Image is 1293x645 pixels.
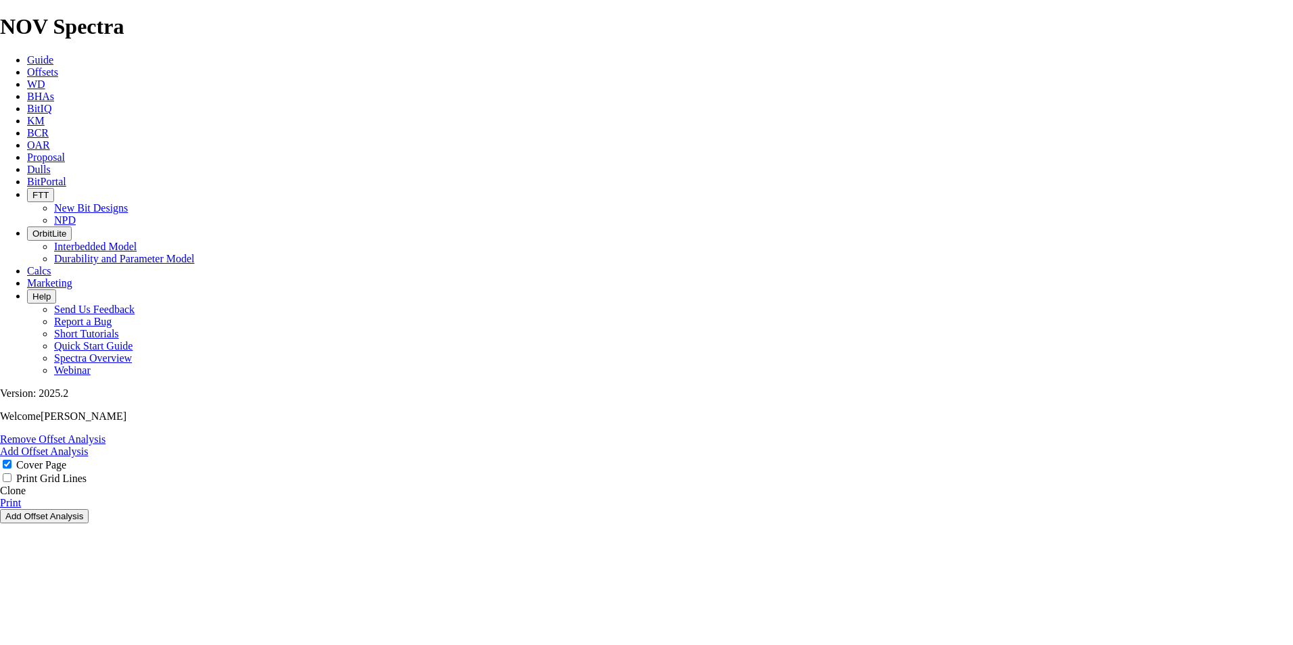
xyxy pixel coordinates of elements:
a: Report a Bug [54,316,112,327]
a: BitIQ [27,103,51,114]
a: Proposal [27,151,65,163]
a: Webinar [54,364,91,376]
a: OAR [27,139,50,151]
a: Send Us Feedback [54,304,135,315]
a: BHAs [27,91,54,102]
label: Print Grid Lines [16,473,87,484]
a: BitPortal [27,176,66,187]
a: Short Tutorials [54,328,119,339]
span: FTT [32,190,49,200]
a: Guide [27,54,53,66]
a: New Bit Designs [54,202,128,214]
label: Cover Page [16,459,66,471]
a: Calcs [27,265,51,277]
a: BCR [27,127,49,139]
a: Dulls [27,164,51,175]
a: KM [27,115,45,126]
a: Spectra Overview [54,352,132,364]
a: Durability and Parameter Model [54,253,195,264]
span: OrbitLite [32,229,66,239]
a: Interbedded Model [54,241,137,252]
a: NPD [54,214,76,226]
a: Marketing [27,277,72,289]
span: Help [32,291,51,302]
button: Help [27,289,56,304]
span: [PERSON_NAME] [41,410,126,422]
a: Offsets [27,66,58,78]
a: Quick Start Guide [54,340,133,352]
button: OrbitLite [27,226,72,241]
a: WD [27,78,45,90]
button: FTT [27,188,54,202]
